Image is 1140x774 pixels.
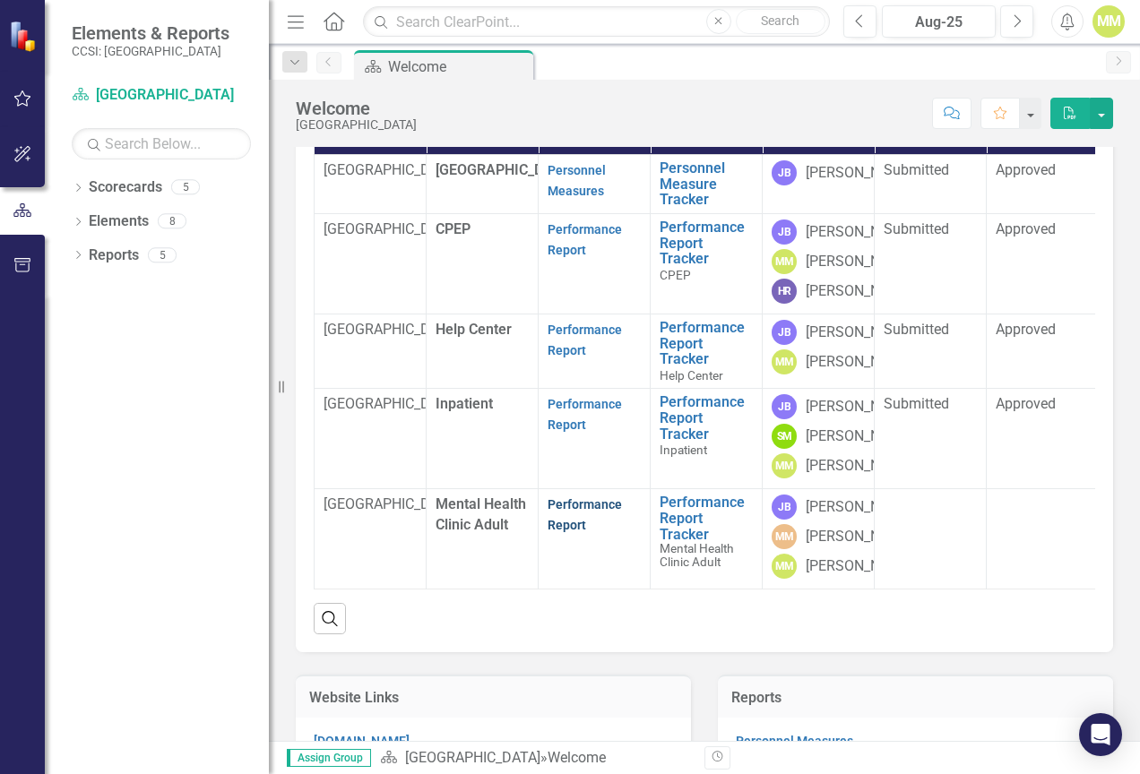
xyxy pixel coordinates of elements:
[548,322,622,357] a: Performance Report
[875,214,987,314] td: Double-Click to Edit
[324,320,417,340] p: [GEOGRAPHIC_DATA]
[772,554,797,579] div: MM
[314,734,410,748] a: [DOMAIN_NAME]
[884,321,949,338] span: Submitted
[436,395,493,412] span: Inpatient
[660,268,691,282] span: CPEP
[772,524,797,549] div: MM
[324,219,417,240] p: [GEOGRAPHIC_DATA]
[806,252,913,272] div: [PERSON_NAME]
[651,214,763,314] td: Double-Click to Edit Right Click for Context Menu
[736,9,825,34] button: Search
[772,424,797,449] div: SM
[875,155,987,214] td: Double-Click to Edit
[772,249,797,274] div: MM
[296,99,417,118] div: Welcome
[772,394,797,419] div: JB
[436,321,512,338] span: Help Center
[380,748,691,769] div: »
[660,219,753,267] a: Performance Report Tracker
[875,389,987,489] td: Double-Click to Edit
[296,118,417,132] div: [GEOGRAPHIC_DATA]
[884,395,949,412] span: Submitted
[772,453,797,478] div: MM
[806,322,913,343] div: [PERSON_NAME]
[72,128,251,159] input: Search Below...
[548,163,606,198] a: Personnel Measures
[388,56,529,78] div: Welcome
[1079,713,1122,756] div: Open Intercom Messenger
[731,690,1100,706] h3: Reports
[363,6,830,38] input: Search ClearPoint...
[736,734,853,748] a: Personnel Measures
[996,220,1056,237] span: Approved
[171,180,200,195] div: 5
[89,211,149,232] a: Elements
[806,497,913,518] div: [PERSON_NAME]
[89,177,162,198] a: Scorecards
[89,245,139,266] a: Reports
[651,489,763,589] td: Double-Click to Edit Right Click for Context Menu
[660,320,753,367] a: Performance Report Tracker
[996,161,1056,178] span: Approved
[651,314,763,389] td: Double-Click to Edit Right Click for Context Menu
[882,5,996,38] button: Aug-25
[806,456,913,477] div: [PERSON_NAME]
[287,749,371,767] span: Assign Group
[324,494,417,515] p: [GEOGRAPHIC_DATA]
[148,247,177,262] div: 5
[987,389,1099,489] td: Double-Click to Edit
[651,155,763,214] td: Double-Click to Edit Right Click for Context Menu
[548,749,606,766] div: Welcome
[888,12,989,33] div: Aug-25
[806,352,913,373] div: [PERSON_NAME]
[660,368,723,383] span: Help Center
[987,314,1099,389] td: Double-Click to Edit
[436,220,471,237] span: CPEP
[651,389,763,489] td: Double-Click to Edit Right Click for Context Menu
[660,494,753,542] a: Performance Report Tracker
[772,320,797,345] div: JB
[806,397,913,417] div: [PERSON_NAME]
[660,443,707,457] span: Inpatient
[9,21,40,52] img: ClearPoint Strategy
[987,155,1099,214] td: Double-Click to Edit
[548,497,622,532] a: Performance Report
[806,281,913,302] div: [PERSON_NAME]
[660,160,753,208] a: Personnel Measure Tracker
[806,556,913,577] div: [PERSON_NAME]
[72,22,229,44] span: Elements & Reports
[772,160,797,185] div: JB
[806,222,913,243] div: [PERSON_NAME]
[996,395,1056,412] span: Approved
[772,219,797,245] div: JB
[548,222,622,257] a: Performance Report
[436,161,574,178] span: [GEOGRAPHIC_DATA]
[806,163,913,184] div: [PERSON_NAME]
[1092,5,1125,38] button: MM
[996,321,1056,338] span: Approved
[884,220,949,237] span: Submitted
[875,489,987,589] td: Double-Click to Edit
[324,394,417,415] p: [GEOGRAPHIC_DATA]
[309,690,678,706] h3: Website Links
[324,160,417,181] p: [GEOGRAPHIC_DATA]
[436,495,526,533] span: Mental Health Clinic Adult
[660,394,753,442] a: Performance Report Tracker
[987,489,1099,589] td: Double-Click to Edit
[987,214,1099,314] td: Double-Click to Edit
[806,426,913,447] div: [PERSON_NAME]
[72,85,251,106] a: [GEOGRAPHIC_DATA]
[806,527,913,547] div: [PERSON_NAME]
[772,279,797,304] div: HR
[875,314,987,389] td: Double-Click to Edit
[761,13,799,28] span: Search
[772,494,797,520] div: JB
[548,397,622,432] a: Performance Report
[772,349,797,374] div: MM
[884,161,949,178] span: Submitted
[158,214,186,229] div: 8
[72,44,229,58] small: CCSI: [GEOGRAPHIC_DATA]
[405,749,540,766] a: [GEOGRAPHIC_DATA]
